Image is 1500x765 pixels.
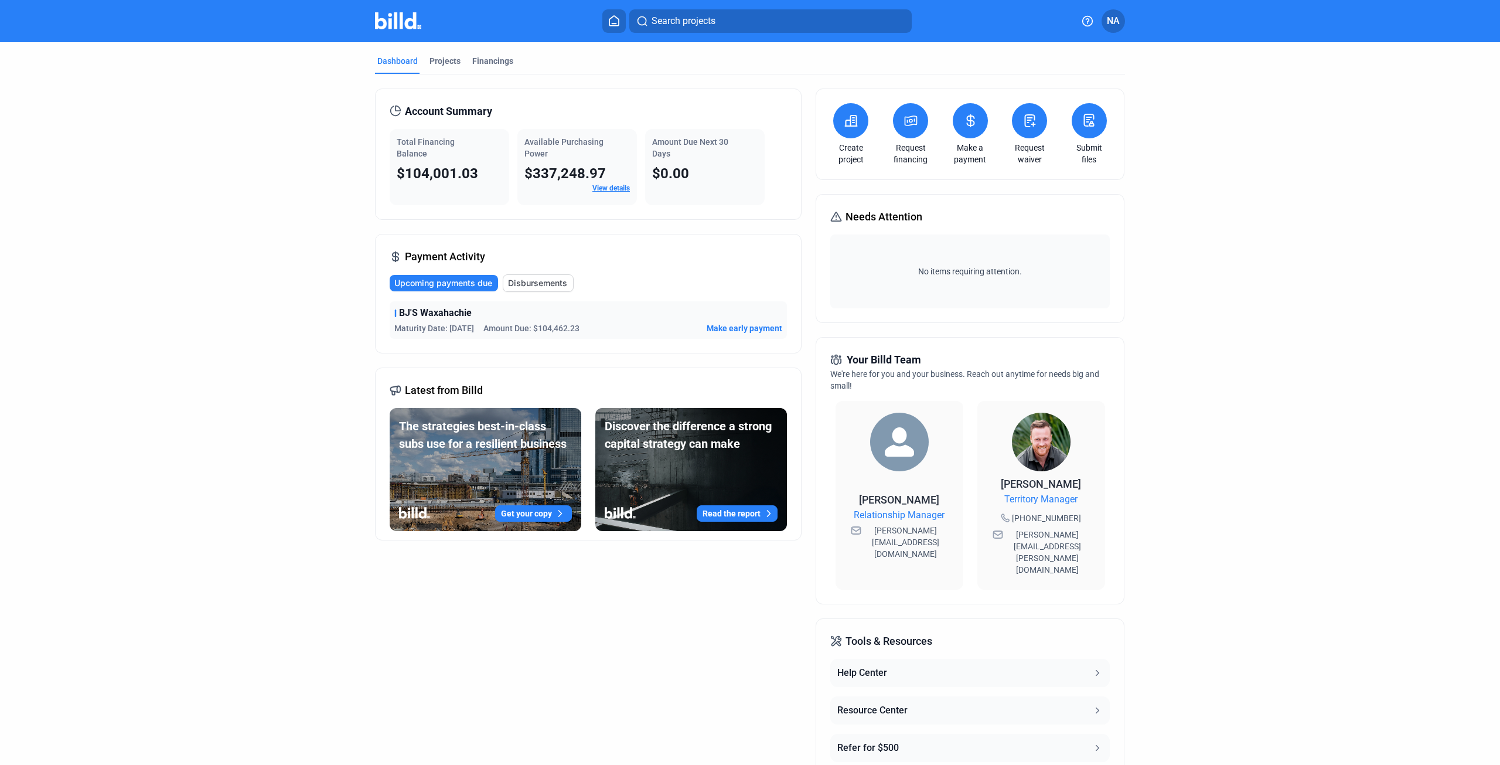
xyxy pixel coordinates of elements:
[830,696,1109,725] button: Resource Center
[495,505,572,522] button: Get your copy
[399,417,572,453] div: The strategies best-in-class subs use for a resilient business
[837,666,887,680] div: Help Center
[472,55,513,67] div: Financings
[830,659,1109,687] button: Help Center
[503,274,574,292] button: Disbursements
[870,413,929,471] img: Relationship Manager
[605,417,778,453] div: Discover the difference a strong capital strategy can make
[864,525,948,560] span: [PERSON_NAME][EMAIL_ADDRESS][DOMAIN_NAME]
[830,142,871,165] a: Create project
[859,494,939,506] span: [PERSON_NAME]
[1001,478,1081,490] span: [PERSON_NAME]
[429,55,461,67] div: Projects
[1004,492,1078,506] span: Territory Manager
[1009,142,1050,165] a: Request waiver
[508,277,567,289] span: Disbursements
[652,165,689,182] span: $0.00
[397,165,478,182] span: $104,001.03
[394,277,492,289] span: Upcoming payments due
[846,633,932,650] span: Tools & Resources
[837,703,908,718] div: Resource Center
[399,306,472,320] span: BJ'S Waxahachie
[1107,14,1120,28] span: NA
[483,322,579,334] span: Amount Due: $104,462.23
[652,137,728,158] span: Amount Due Next 30 Days
[830,734,1109,762] button: Refer for $500
[652,14,715,28] span: Search projects
[830,369,1099,390] span: We're here for you and your business. Reach out anytime for needs big and small!
[397,137,455,158] span: Total Financing Balance
[846,209,922,225] span: Needs Attention
[950,142,991,165] a: Make a payment
[847,352,921,368] span: Your Billd Team
[835,266,1104,277] span: No items requiring attention.
[377,55,418,67] div: Dashboard
[394,322,474,334] span: Maturity Date: [DATE]
[524,165,606,182] span: $337,248.97
[405,382,483,399] span: Latest from Billd
[629,9,912,33] button: Search projects
[707,322,782,334] button: Make early payment
[1012,512,1081,524] span: [PHONE_NUMBER]
[1012,413,1071,471] img: Territory Manager
[837,741,899,755] div: Refer for $500
[405,103,492,120] span: Account Summary
[524,137,604,158] span: Available Purchasing Power
[1069,142,1110,165] a: Submit files
[592,184,630,192] a: View details
[697,505,778,522] button: Read the report
[854,508,945,522] span: Relationship Manager
[390,275,498,291] button: Upcoming payments due
[1102,9,1125,33] button: NA
[890,142,931,165] a: Request financing
[375,12,421,29] img: Billd Company Logo
[405,249,485,265] span: Payment Activity
[1005,529,1090,576] span: [PERSON_NAME][EMAIL_ADDRESS][PERSON_NAME][DOMAIN_NAME]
